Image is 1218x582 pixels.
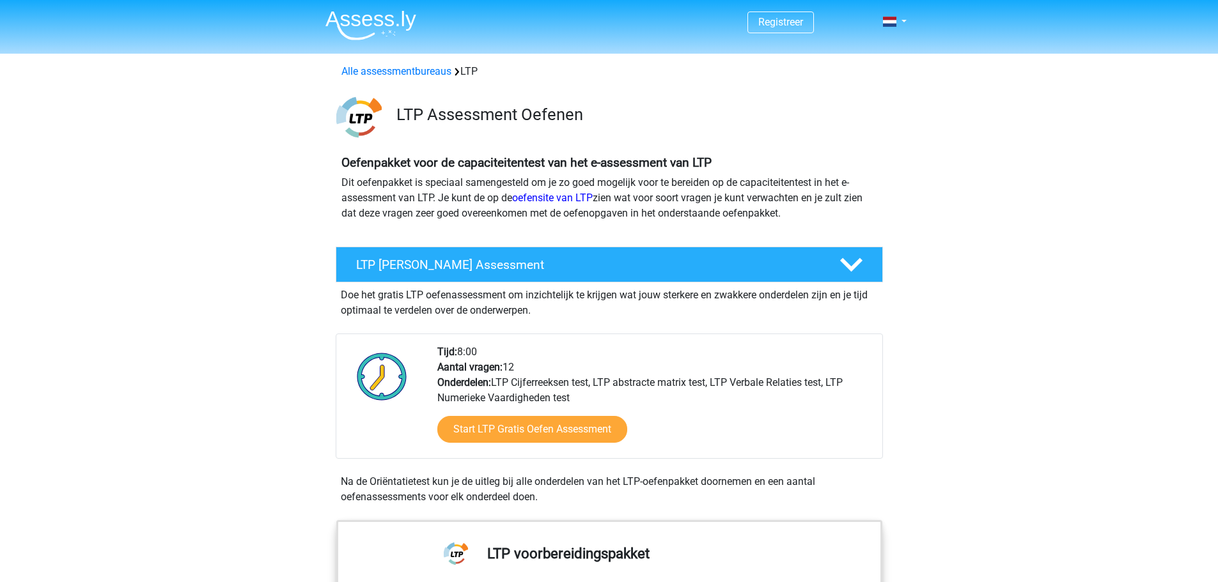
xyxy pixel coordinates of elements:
h4: LTP [PERSON_NAME] Assessment [356,257,819,272]
div: 8:00 12 LTP Cijferreeksen test, LTP abstracte matrix test, LTP Verbale Relaties test, LTP Numerie... [428,344,882,458]
div: LTP [336,64,882,79]
img: Assessly [325,10,416,40]
a: Alle assessmentbureaus [341,65,451,77]
div: Doe het gratis LTP oefenassessment om inzichtelijk te krijgen wat jouw sterkere en zwakkere onder... [336,282,883,318]
a: Registreer [758,16,803,28]
b: Tijd: [437,346,457,358]
img: ltp.png [336,95,382,140]
b: Oefenpakket voor de capaciteitentest van het e-assessment van LTP [341,155,712,170]
a: Start LTP Gratis Oefen Assessment [437,416,627,443]
a: LTP [PERSON_NAME] Assessment [331,247,888,282]
img: Klok [350,344,414,408]
h3: LTP Assessment Oefenen [396,105,873,125]
a: oefensite van LTP [512,192,593,204]
p: Dit oefenpakket is speciaal samengesteld om je zo goed mogelijk voor te bereiden op de capaciteit... [341,175,877,221]
b: Aantal vragen: [437,361,503,373]
b: Onderdelen: [437,376,491,388]
div: Na de Oriëntatietest kun je de uitleg bij alle onderdelen van het LTP-oefenpakket doornemen en ee... [336,474,883,505]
